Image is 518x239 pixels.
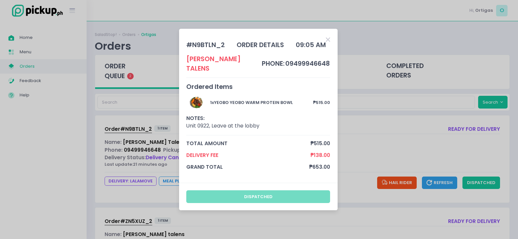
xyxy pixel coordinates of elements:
div: # N9BTLN_2 [186,40,225,50]
div: [PERSON_NAME] Talens [186,54,261,74]
button: dispatched [186,190,330,203]
span: grand total [186,163,309,171]
span: ₱653.00 [309,163,330,171]
span: Delivery Fee [186,151,310,159]
div: 09:05 AM [296,40,326,50]
button: Close [326,36,330,43]
span: ₱515.00 [310,140,330,147]
div: order details [237,40,284,50]
span: 09499946648 [285,59,330,68]
div: Ordered Items [186,82,330,92]
td: phone: [261,54,285,74]
span: total amount [186,140,310,147]
span: ₱138.00 [310,151,330,159]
